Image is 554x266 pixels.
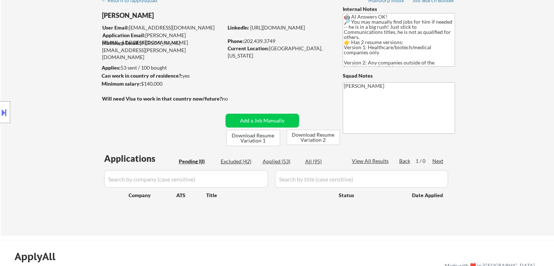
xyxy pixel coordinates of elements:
strong: Current Location: [228,45,269,51]
div: Applications [104,154,176,163]
div: no [222,95,243,102]
input: Search by company (case sensitive) [104,170,268,188]
div: Internal Notes [343,5,455,13]
strong: Mailslurp Email: [102,40,140,46]
div: Next [432,157,444,165]
div: 202.439.3749 [228,38,331,45]
button: Add a Job Manually [225,114,299,128]
div: Date Applied [412,192,444,199]
button: Download Resume Variation 2 [287,130,340,145]
strong: Will need Visa to work in that country now/future?: [102,95,223,102]
strong: User Email: [102,24,129,31]
div: ATS [176,192,206,199]
div: [PERSON_NAME][EMAIL_ADDRESS][PERSON_NAME][DOMAIN_NAME] [102,39,223,61]
div: 1 / 0 [416,157,432,165]
div: [EMAIL_ADDRESS][DOMAIN_NAME] [102,24,223,31]
div: $140,000 [102,80,223,87]
div: 53 sent / 100 bought [102,64,223,71]
div: Squad Notes [343,72,455,79]
strong: Application Email: [102,32,145,38]
div: Company [129,192,176,199]
strong: Can work in country of residence?: [102,73,182,79]
div: Applied (53) [263,158,299,165]
div: Title [206,192,332,199]
div: [PERSON_NAME] [102,11,252,20]
div: All (95) [305,158,342,165]
div: [GEOGRAPHIC_DATA], [US_STATE] [228,45,331,59]
a: [URL][DOMAIN_NAME] [250,24,305,31]
div: yes [102,72,221,79]
div: Back [399,157,411,165]
div: Pending (0) [179,158,215,165]
div: Excluded (42) [221,158,257,165]
button: Download Resume Variation 1 [226,130,280,146]
strong: LinkedIn: [228,24,249,31]
input: Search by title (case sensitive) [275,170,448,188]
div: ApplyAll [15,250,64,263]
strong: Phone: [228,38,244,44]
div: Status [339,188,401,202]
div: View All Results [352,157,391,165]
div: [PERSON_NAME][EMAIL_ADDRESS][DOMAIN_NAME] [102,32,223,46]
